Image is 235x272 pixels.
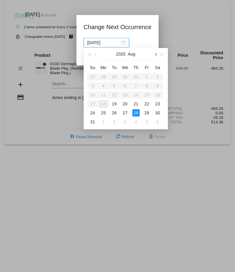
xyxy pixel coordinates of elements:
[154,118,161,125] div: 6
[116,48,125,60] button: 2025
[87,108,98,117] td: 8/24/2025
[143,100,150,107] div: 22
[87,117,98,126] td: 8/31/2025
[141,99,152,108] td: 8/22/2025
[100,109,107,116] div: 25
[109,117,120,126] td: 9/2/2025
[87,39,120,46] input: Select date
[152,63,163,72] th: Sat
[84,22,152,32] h1: Change Next Occurrence
[159,48,165,60] button: Next year (Control + right)
[131,63,141,72] th: Thu
[131,117,141,126] td: 9/4/2025
[98,108,109,117] td: 8/25/2025
[122,109,129,116] div: 27
[152,99,163,108] td: 8/23/2025
[128,48,135,60] button: Aug
[152,48,159,60] button: Next month (PageDown)
[143,118,150,125] div: 5
[154,109,161,116] div: 30
[152,108,163,117] td: 8/30/2025
[120,108,131,117] td: 8/27/2025
[86,48,93,60] button: Last year (Control + left)
[100,118,107,125] div: 1
[98,117,109,126] td: 9/1/2025
[109,99,120,108] td: 8/19/2025
[132,109,140,116] div: 28
[111,109,118,116] div: 26
[120,63,131,72] th: Wed
[132,118,140,125] div: 4
[87,63,98,72] th: Sun
[132,100,140,107] div: 21
[141,63,152,72] th: Fri
[131,108,141,117] td: 8/28/2025
[120,117,131,126] td: 9/3/2025
[98,63,109,72] th: Mon
[131,99,141,108] td: 8/21/2025
[109,108,120,117] td: 8/26/2025
[122,100,129,107] div: 20
[141,117,152,126] td: 9/5/2025
[93,48,99,60] button: Previous month (PageUp)
[89,109,96,116] div: 24
[152,117,163,126] td: 9/6/2025
[111,100,118,107] div: 19
[154,100,161,107] div: 23
[122,118,129,125] div: 3
[120,99,131,108] td: 8/20/2025
[143,109,150,116] div: 29
[111,118,118,125] div: 2
[141,108,152,117] td: 8/29/2025
[109,63,120,72] th: Tue
[89,118,96,125] div: 31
